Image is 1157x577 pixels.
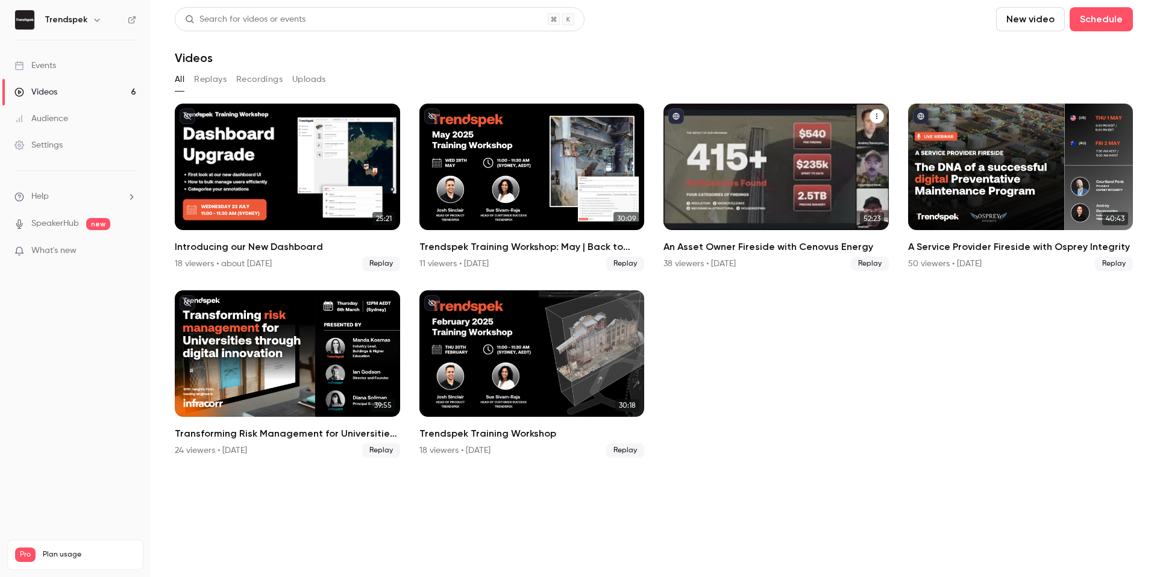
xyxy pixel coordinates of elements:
[613,212,639,225] span: 30:09
[122,246,136,257] iframe: Noticeable Trigger
[851,257,889,271] span: Replay
[668,108,684,124] button: published
[663,104,889,271] a: 52:23An Asset Owner Fireside with Cenovus Energy38 viewers • [DATE]Replay
[419,444,491,457] div: 18 viewers • [DATE]
[908,104,1133,271] a: 40:43A Service Provider Fireside with Osprey Integrity50 viewers • [DATE]Replay
[908,104,1133,271] li: A Service Provider Fireside with Osprey Integrity
[175,7,1133,570] section: Videos
[43,550,136,560] span: Plan usage
[14,113,68,125] div: Audience
[663,104,889,271] li: An Asset Owner Fireside with Cenovus Energy
[175,290,400,458] li: Transforming Risk Management for Universities through Digital Innovation: Insights from Leading E...
[180,108,195,124] button: unpublished
[419,104,645,271] a: 30:09Trendspek Training Workshop: May | Back to Basics11 viewers • [DATE]Replay
[175,51,213,65] h1: Videos
[175,104,1133,458] ul: Videos
[913,108,929,124] button: published
[175,104,400,271] a: 25:21Introducing our New Dashboard18 viewers • about [DATE]Replay
[175,258,272,270] div: 18 viewers • about [DATE]
[996,7,1065,31] button: New video
[362,443,400,458] span: Replay
[292,70,326,89] button: Uploads
[419,290,645,458] a: 30:18Trendspek Training Workshop18 viewers • [DATE]Replay
[194,70,227,89] button: Replays
[180,295,195,311] button: unpublished
[175,70,184,89] button: All
[908,258,982,270] div: 50 viewers • [DATE]
[31,217,79,230] a: SpeakerHub
[372,212,395,225] span: 25:21
[615,399,639,412] span: 30:18
[175,104,400,271] li: Introducing our New Dashboard
[419,104,645,271] li: Trendspek Training Workshop: May | Back to Basics
[31,190,49,203] span: Help
[185,13,306,26] div: Search for videos or events
[663,240,889,254] h2: An Asset Owner Fireside with Cenovus Energy
[175,444,247,457] div: 24 viewers • [DATE]
[362,257,400,271] span: Replay
[419,426,645,441] h2: Trendspek Training Workshop
[175,426,400,441] h2: Transforming Risk Management for Universities through Digital Innovation: Insights from Leading E...
[1095,257,1133,271] span: Replay
[371,399,395,412] span: 39:55
[606,443,644,458] span: Replay
[14,190,136,203] li: help-dropdown-opener
[15,10,34,30] img: Trendspek
[14,60,56,72] div: Events
[860,212,884,225] span: 52:23
[14,139,63,151] div: Settings
[419,258,489,270] div: 11 viewers • [DATE]
[419,290,645,458] li: Trendspek Training Workshop
[1102,212,1128,225] span: 40:43
[45,14,87,26] h6: Trendspek
[424,108,440,124] button: unpublished
[606,257,644,271] span: Replay
[86,218,110,230] span: new
[15,547,36,562] span: Pro
[175,290,400,458] a: 39:55Transforming Risk Management for Universities through Digital Innovation: Insights from Lead...
[1070,7,1133,31] button: Schedule
[663,258,736,270] div: 38 viewers • [DATE]
[424,295,440,311] button: unpublished
[31,245,77,257] span: What's new
[14,86,57,98] div: Videos
[175,240,400,254] h2: Introducing our New Dashboard
[236,70,283,89] button: Recordings
[908,240,1133,254] h2: A Service Provider Fireside with Osprey Integrity
[419,240,645,254] h2: Trendspek Training Workshop: May | Back to Basics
